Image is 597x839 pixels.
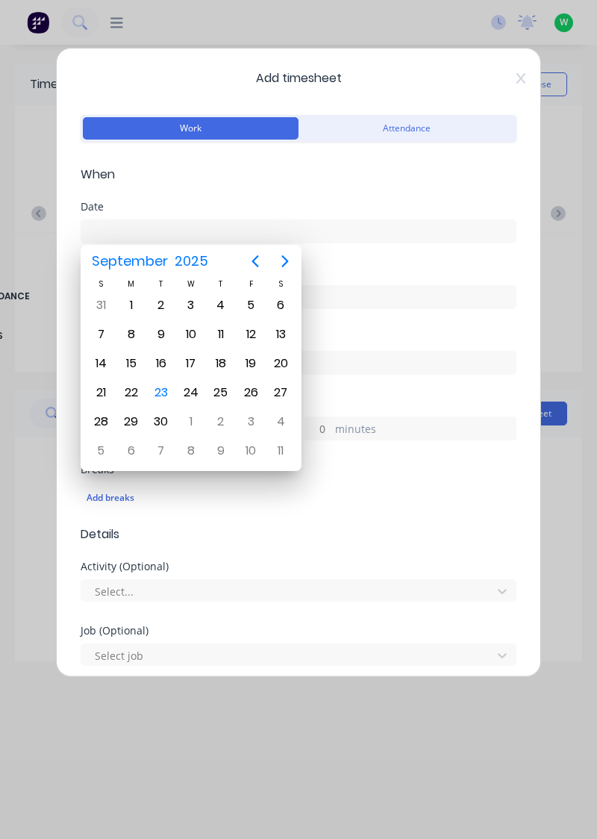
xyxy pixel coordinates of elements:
div: Wednesday, September 17, 2025 [180,352,202,375]
div: Monday, October 6, 2025 [120,440,143,462]
div: Thursday, September 11, 2025 [210,323,232,346]
div: Tuesday, October 7, 2025 [150,440,172,462]
div: Thursday, October 2, 2025 [210,411,232,433]
div: Saturday, October 11, 2025 [269,440,292,462]
label: minutes [335,421,516,440]
div: Friday, September 5, 2025 [240,294,262,316]
span: September [88,248,171,275]
div: Thursday, October 9, 2025 [210,440,232,462]
div: Saturday, October 4, 2025 [269,411,292,433]
div: Job (Optional) [81,626,516,636]
button: Work [83,117,298,140]
div: Wednesday, October 8, 2025 [180,440,202,462]
button: Attendance [298,117,514,140]
div: Monday, September 8, 2025 [120,323,143,346]
div: Friday, October 3, 2025 [240,411,262,433]
div: Saturday, September 27, 2025 [269,381,292,404]
div: S [266,278,296,290]
div: S [86,278,116,290]
div: Activity (Optional) [81,561,516,572]
div: T [146,278,176,290]
div: Tuesday, September 16, 2025 [150,352,172,375]
div: Date [81,202,516,212]
div: Sunday, August 31, 2025 [90,294,112,316]
div: Today, Tuesday, September 23, 2025 [150,381,172,404]
div: Wednesday, October 1, 2025 [180,411,202,433]
div: Friday, September 26, 2025 [240,381,262,404]
div: Monday, September 22, 2025 [120,381,143,404]
div: Sunday, September 21, 2025 [90,381,112,404]
div: Saturday, September 6, 2025 [269,294,292,316]
span: When [81,166,516,184]
div: Tuesday, September 30, 2025 [150,411,172,433]
div: Wednesday, September 10, 2025 [180,323,202,346]
div: Sunday, September 14, 2025 [90,352,112,375]
div: Friday, September 19, 2025 [240,352,262,375]
span: Details [81,525,516,543]
button: Next page [270,246,300,276]
button: Previous page [240,246,270,276]
div: Monday, September 15, 2025 [120,352,143,375]
span: 2025 [171,248,211,275]
div: Add breaks [87,488,510,508]
div: F [236,278,266,290]
input: 0 [305,417,331,440]
div: Monday, September 1, 2025 [120,294,143,316]
div: Friday, October 10, 2025 [240,440,262,462]
div: Sunday, September 28, 2025 [90,411,112,433]
div: T [206,278,236,290]
div: Friday, September 12, 2025 [240,323,262,346]
div: Saturday, September 20, 2025 [269,352,292,375]
div: Breaks [81,464,516,475]
div: Sunday, October 5, 2025 [90,440,112,462]
div: W [176,278,206,290]
div: Sunday, September 7, 2025 [90,323,112,346]
div: Thursday, September 4, 2025 [210,294,232,316]
div: Thursday, September 18, 2025 [210,352,232,375]
div: Wednesday, September 24, 2025 [180,381,202,404]
span: Add timesheet [81,69,516,87]
div: Thursday, September 25, 2025 [210,381,232,404]
div: Saturday, September 13, 2025 [269,323,292,346]
button: September2025 [82,248,217,275]
div: Monday, September 29, 2025 [120,411,143,433]
div: M [116,278,146,290]
div: Tuesday, September 2, 2025 [150,294,172,316]
div: Tuesday, September 9, 2025 [150,323,172,346]
div: Wednesday, September 3, 2025 [180,294,202,316]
